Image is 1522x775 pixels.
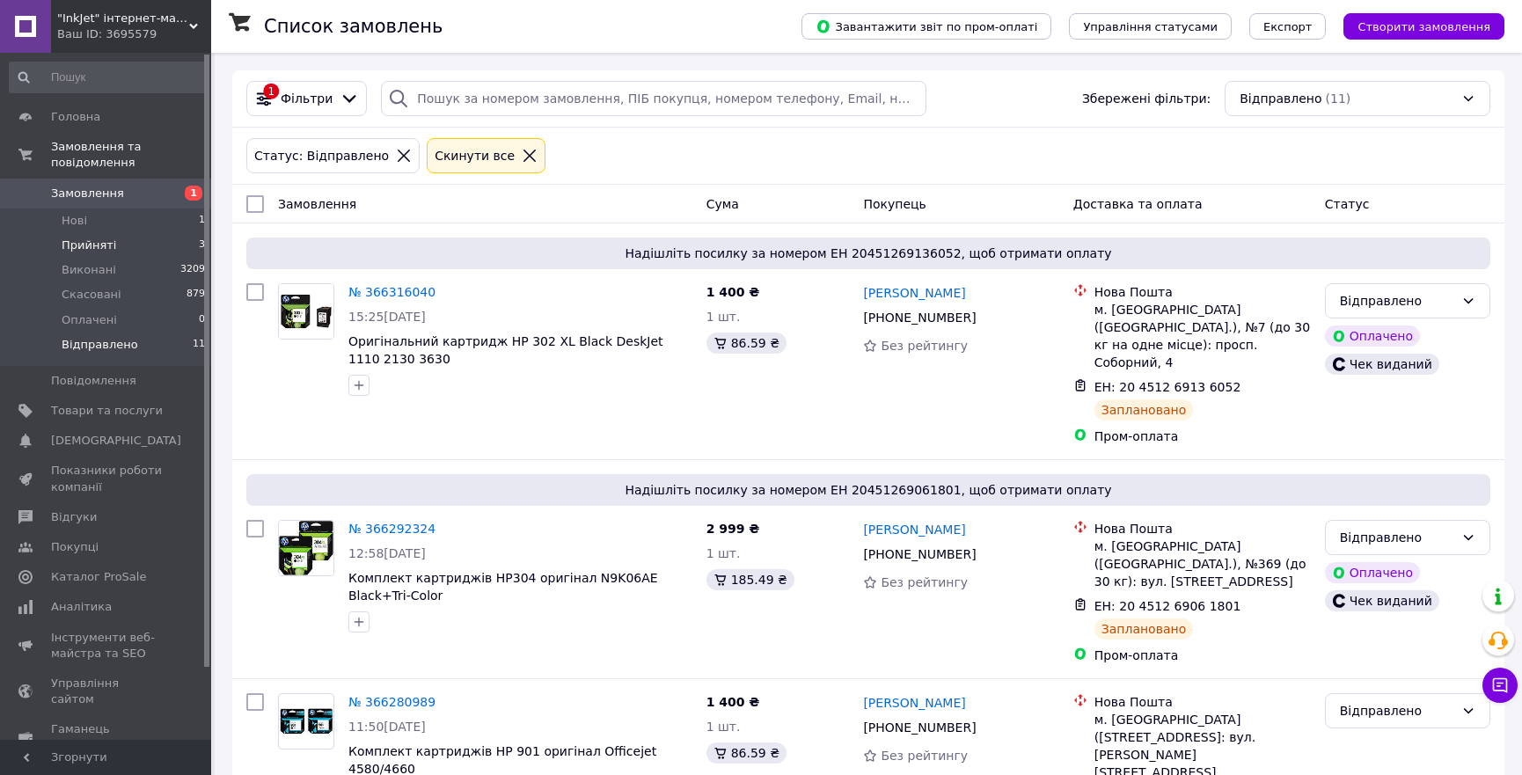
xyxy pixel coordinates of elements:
[348,720,426,734] span: 11:50[DATE]
[1094,301,1311,371] div: м. [GEOGRAPHIC_DATA] ([GEOGRAPHIC_DATA].), №7 (до 30 кг на одне місце): просп. Соборний, 4
[706,720,741,734] span: 1 шт.
[348,695,435,709] a: № 366280989
[1240,90,1321,107] span: Відправлено
[1094,520,1311,537] div: Нова Пошта
[1325,590,1439,611] div: Чек виданий
[706,522,760,536] span: 2 999 ₴
[62,337,138,353] span: Відправлено
[1094,283,1311,301] div: Нова Пошта
[863,521,965,538] a: [PERSON_NAME]
[706,333,787,354] div: 86.59 ₴
[381,81,926,116] input: Пошук за номером замовлення, ПІБ покупця, номером телефону, Email, номером накладної
[279,521,333,575] img: Фото товару
[51,403,163,419] span: Товари та послуги
[1357,20,1490,33] span: Створити замовлення
[62,238,116,253] span: Прийняті
[51,509,97,525] span: Відгуки
[57,11,189,26] span: "InkJet" інтернет-магазин
[62,287,121,303] span: Скасовані
[278,197,356,211] span: Замовлення
[706,546,741,560] span: 1 шт.
[706,310,741,324] span: 1 шт.
[51,186,124,201] span: Замовлення
[881,749,968,763] span: Без рейтингу
[706,569,794,590] div: 185.49 ₴
[199,312,205,328] span: 0
[348,546,426,560] span: 12:58[DATE]
[1326,18,1504,33] a: Створити замовлення
[1073,197,1203,211] span: Доставка та оплата
[706,197,739,211] span: Cума
[180,262,205,278] span: 3209
[279,284,333,339] img: Фото товару
[51,630,163,662] span: Інструменти веб-майстра та SEO
[51,676,163,707] span: Управління сайтом
[1325,197,1370,211] span: Статус
[348,522,435,536] a: № 366292324
[1094,380,1241,394] span: ЕН: 20 4512 6913 6052
[281,90,333,107] span: Фільтри
[1343,13,1504,40] button: Створити замовлення
[51,463,163,494] span: Показники роботи компанії
[881,339,968,353] span: Без рейтингу
[1340,528,1454,547] div: Відправлено
[251,146,392,165] div: Статус: Відправлено
[1083,20,1218,33] span: Управління статусами
[1082,90,1211,107] span: Збережені фільтри:
[1325,354,1439,375] div: Чек виданий
[199,238,205,253] span: 3
[348,334,663,366] a: Оригінальний картридж HP 302 XL Black DeskJet 1110 2130 3630
[1340,291,1454,311] div: Відправлено
[860,305,979,330] div: [PHONE_NUMBER]
[706,695,760,709] span: 1 400 ₴
[57,26,211,42] div: Ваш ID: 3695579
[1249,13,1327,40] button: Експорт
[860,542,979,567] div: [PHONE_NUMBER]
[51,109,100,125] span: Головна
[51,721,163,753] span: Гаманець компанії
[706,742,787,764] div: 86.59 ₴
[62,312,117,328] span: Оплачені
[279,708,333,735] img: Фото товару
[51,433,181,449] span: [DEMOGRAPHIC_DATA]
[801,13,1051,40] button: Завантажити звіт по пром-оплаті
[1325,562,1420,583] div: Оплачено
[860,715,979,740] div: [PHONE_NUMBER]
[863,197,926,211] span: Покупець
[348,310,426,324] span: 15:25[DATE]
[253,245,1483,262] span: Надішліть посилку за номером ЕН 20451269136052, щоб отримати оплату
[863,694,965,712] a: [PERSON_NAME]
[51,539,99,555] span: Покупці
[1094,693,1311,711] div: Нова Пошта
[264,16,443,37] h1: Список замовлень
[863,284,965,302] a: [PERSON_NAME]
[62,262,116,278] span: Виконані
[1094,618,1194,640] div: Заплановано
[348,571,658,603] a: Комплект картриджів HP304 оригінал N9K06AE Black+Tri-Color
[816,18,1037,34] span: Завантажити звіт по пром-оплаті
[199,213,205,229] span: 1
[1094,428,1311,445] div: Пром-оплата
[1069,13,1232,40] button: Управління статусами
[348,285,435,299] a: № 366316040
[253,481,1483,499] span: Надішліть посилку за номером ЕН 20451269061801, щоб отримати оплату
[1482,668,1518,703] button: Чат з покупцем
[1094,599,1241,613] span: ЕН: 20 4512 6906 1801
[1325,325,1420,347] div: Оплачено
[51,569,146,585] span: Каталог ProSale
[185,186,202,201] span: 1
[431,146,518,165] div: Cкинути все
[193,337,205,353] span: 11
[1094,647,1311,664] div: Пром-оплата
[1094,399,1194,420] div: Заплановано
[187,287,205,303] span: 879
[1094,537,1311,590] div: м. [GEOGRAPHIC_DATA] ([GEOGRAPHIC_DATA].), №369 (до 30 кг): вул. [STREET_ADDRESS]
[278,520,334,576] a: Фото товару
[278,283,334,340] a: Фото товару
[1263,20,1313,33] span: Експорт
[1326,91,1351,106] span: (11)
[706,285,760,299] span: 1 400 ₴
[9,62,207,93] input: Пошук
